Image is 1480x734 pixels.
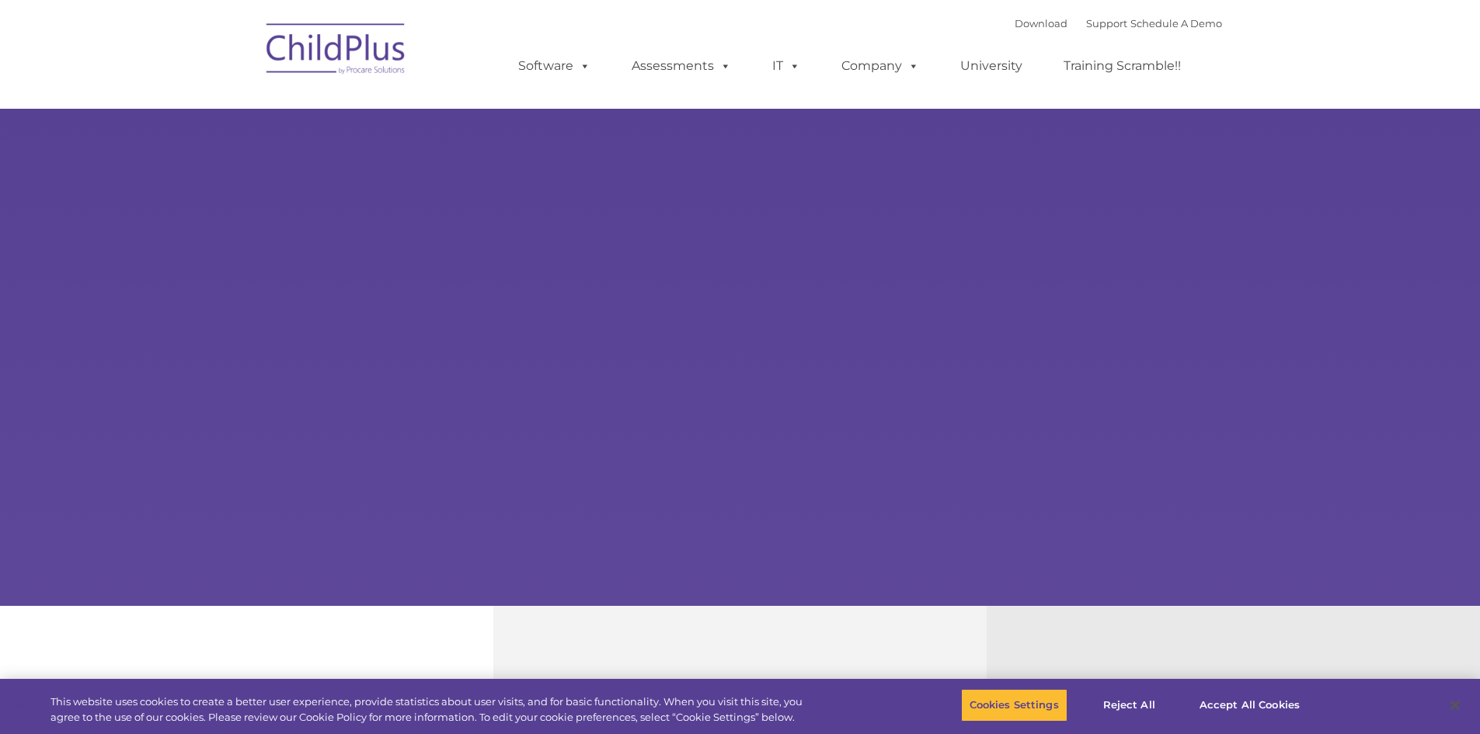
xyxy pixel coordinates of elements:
button: Cookies Settings [961,689,1067,722]
a: Assessments [616,50,747,82]
a: Company [826,50,935,82]
a: Software [503,50,606,82]
a: Schedule A Demo [1130,17,1222,30]
div: This website uses cookies to create a better user experience, provide statistics about user visit... [50,694,814,725]
button: Accept All Cookies [1191,689,1308,722]
button: Reject All [1081,689,1178,722]
a: IT [757,50,816,82]
font: | [1015,17,1222,30]
a: Training Scramble!! [1048,50,1196,82]
a: Support [1086,17,1127,30]
button: Close [1438,688,1472,722]
a: Download [1015,17,1067,30]
img: ChildPlus by Procare Solutions [259,12,414,90]
a: University [945,50,1038,82]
